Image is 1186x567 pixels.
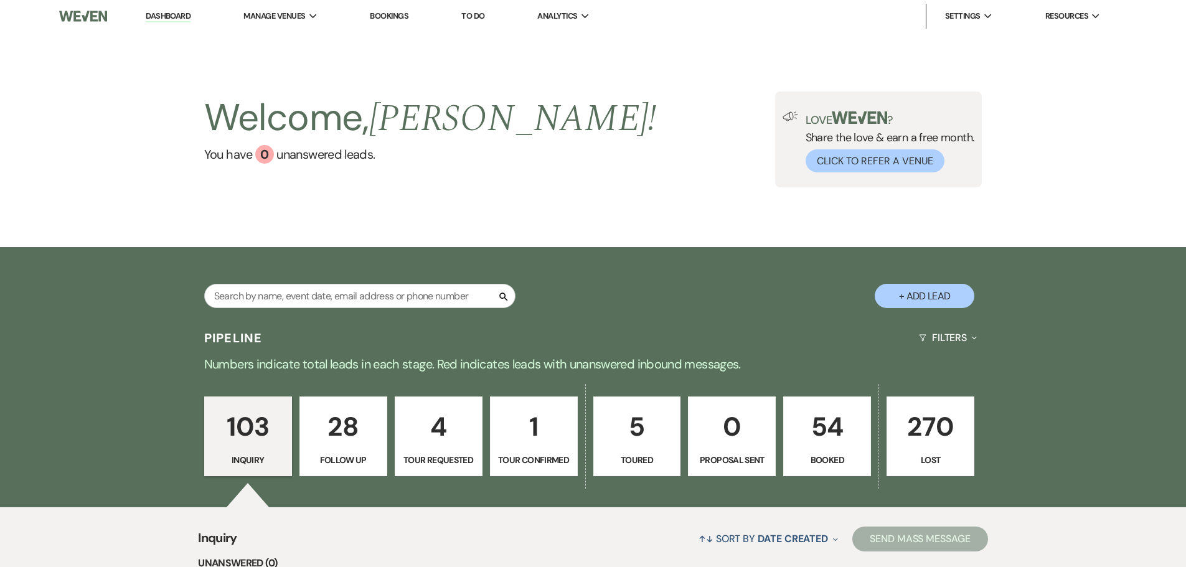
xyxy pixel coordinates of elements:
[694,522,843,555] button: Sort By Date Created
[403,453,474,467] p: Tour Requested
[461,11,484,21] a: To Do
[699,532,713,545] span: ↑↓
[204,145,657,164] a: You have 0 unanswered leads.
[806,111,975,126] p: Love ?
[832,111,887,124] img: weven-logo-green.svg
[308,453,379,467] p: Follow Up
[791,453,863,467] p: Booked
[212,406,284,448] p: 103
[852,527,988,551] button: Send Mass Message
[395,396,482,476] a: 4Tour Requested
[403,406,474,448] p: 4
[369,90,657,148] span: [PERSON_NAME] !
[537,10,577,22] span: Analytics
[1045,10,1088,22] span: Resources
[945,10,981,22] span: Settings
[204,329,263,347] h3: Pipeline
[601,453,673,467] p: Toured
[145,354,1042,374] p: Numbers indicate total leads in each stage. Red indicates leads with unanswered inbound messages.
[914,321,982,354] button: Filters
[696,406,768,448] p: 0
[204,91,657,145] h2: Welcome,
[895,406,966,448] p: 270
[783,396,871,476] a: 54Booked
[243,10,305,22] span: Manage Venues
[490,396,578,476] a: 1Tour Confirmed
[688,396,776,476] a: 0Proposal Sent
[895,453,966,467] p: Lost
[146,11,191,22] a: Dashboard
[299,396,387,476] a: 28Follow Up
[696,453,768,467] p: Proposal Sent
[601,406,673,448] p: 5
[370,11,408,21] a: Bookings
[798,111,975,172] div: Share the love & earn a free month.
[308,406,379,448] p: 28
[758,532,828,545] span: Date Created
[59,3,106,29] img: Weven Logo
[198,528,237,555] span: Inquiry
[791,406,863,448] p: 54
[783,111,798,121] img: loud-speaker-illustration.svg
[204,396,292,476] a: 103Inquiry
[887,396,974,476] a: 270Lost
[498,406,570,448] p: 1
[255,145,274,164] div: 0
[204,284,515,308] input: Search by name, event date, email address or phone number
[498,453,570,467] p: Tour Confirmed
[593,396,681,476] a: 5Toured
[875,284,974,308] button: + Add Lead
[212,453,284,467] p: Inquiry
[806,149,944,172] button: Click to Refer a Venue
